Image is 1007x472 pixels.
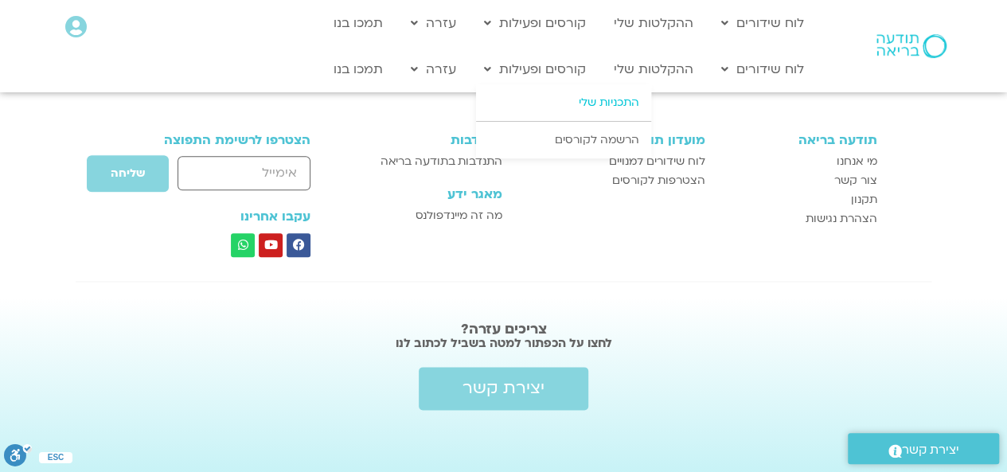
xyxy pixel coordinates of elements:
h3: תודעה בריאה [721,133,877,147]
a: התנדבות בתודעה בריאה [354,152,502,171]
a: תמכו בנו [326,8,391,38]
a: קורסים ופעילות [476,54,594,84]
span: התנדבות בתודעה בריאה [381,152,502,171]
a: לוח שידורים [713,54,812,84]
a: תקנון [721,190,877,209]
a: התכניות שלי [476,84,651,121]
a: עזרה [403,54,464,84]
span: צור קשר [834,171,877,190]
span: שליחה [111,167,145,180]
h2: לחצו על הכפתור למטה בשביל לכתוב לנו [89,335,918,351]
h3: התנדבות [354,133,502,147]
a: צור קשר [721,171,877,190]
a: מה זה מיינדפולנס [354,206,502,225]
a: הצהרת נגישות [721,209,877,228]
span: תקנון [851,190,877,209]
span: יצירת קשר [463,379,544,398]
a: יצירת קשר [419,367,588,410]
a: ההקלטות שלי [606,54,701,84]
a: הרשמה לקורסים [476,122,651,158]
span: מי אנחנו [837,152,877,171]
input: אימייל [178,156,310,190]
button: שליחה [86,154,170,193]
img: תודעה בריאה [876,34,947,58]
span: לוח שידורים למנויים [609,152,705,171]
a: לוח שידורים [713,8,812,38]
a: לוח שידורים למנויים [518,152,705,171]
a: מי אנחנו [721,152,877,171]
a: הצטרפות לקורסים [518,171,705,190]
span: מה זה מיינדפולנס [416,206,502,225]
span: הצהרת נגישות [806,209,877,228]
h2: צריכים עזרה? [89,322,918,337]
form: טופס חדש [131,154,311,201]
a: יצירת קשר [848,433,999,464]
h3: עקבו אחרינו [131,209,311,224]
a: תמכו בנו [326,54,391,84]
span: הצטרפות לקורסים [612,171,705,190]
a: קורסים ופעילות [476,8,594,38]
a: ההקלטות שלי [606,8,701,38]
span: יצירת קשר [902,439,959,461]
h3: מאגר ידע [354,187,502,201]
h3: הצטרפו לרשימת התפוצה [131,133,311,147]
a: עזרה [403,8,464,38]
